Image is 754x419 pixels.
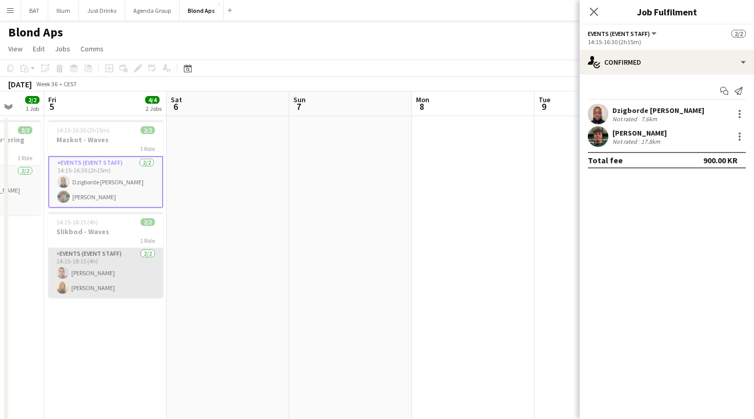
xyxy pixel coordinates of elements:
[8,25,63,40] h1: Blond Aps
[171,95,182,104] span: Sat
[612,138,639,145] div: Not rated
[639,138,662,145] div: 17.8km
[17,154,32,162] span: 1 Role
[588,38,746,46] div: 14:15-16:30 (2h15m)
[612,128,667,138] div: [PERSON_NAME]
[140,237,155,244] span: 1 Role
[48,248,163,298] app-card-role: Events (Event Staff)2/214:15-18:15 (4h)[PERSON_NAME][PERSON_NAME]
[612,106,704,115] div: Dzigborde [PERSON_NAME]
[8,44,23,53] span: View
[18,126,32,134] span: 2/2
[537,101,550,112] span: 9
[47,101,56,112] span: 5
[56,218,98,226] span: 14:15-18:15 (4h)
[731,30,746,37] span: 2/2
[81,44,104,53] span: Comms
[140,145,155,153] span: 1 Role
[416,95,429,104] span: Mon
[25,96,39,104] span: 2/2
[125,1,180,21] button: Agenda Group
[180,1,224,21] button: Blond Aps
[588,30,650,37] span: Events (Event Staff)
[580,5,754,18] h3: Job Fulfilment
[414,101,429,112] span: 8
[51,42,74,55] a: Jobs
[8,79,32,89] div: [DATE]
[33,44,45,53] span: Edit
[48,95,56,104] span: Fri
[588,155,623,165] div: Total fee
[612,115,639,123] div: Not rated
[141,218,155,226] span: 2/2
[64,80,77,88] div: CEST
[48,156,163,208] app-card-role: Events (Event Staff)2/214:15-16:30 (2h15m)Dzigborde [PERSON_NAME][PERSON_NAME]
[48,120,163,208] app-job-card: 14:15-16:30 (2h15m)2/2Maskot - Waves1 RoleEvents (Event Staff)2/214:15-16:30 (2h15m)Dzigborde [PE...
[292,101,306,112] span: 7
[293,95,306,104] span: Sun
[48,1,79,21] button: Illum
[146,105,162,112] div: 2 Jobs
[21,1,48,21] button: BAT
[169,101,182,112] span: 6
[145,96,160,104] span: 4/4
[588,30,658,37] button: Events (Event Staff)
[26,105,39,112] div: 1 Job
[55,44,70,53] span: Jobs
[29,42,49,55] a: Edit
[141,126,155,134] span: 2/2
[539,95,550,104] span: Tue
[48,212,163,298] app-job-card: 14:15-18:15 (4h)2/2Slikbod - Waves1 RoleEvents (Event Staff)2/214:15-18:15 (4h)[PERSON_NAME][PERS...
[639,115,659,123] div: 7.6km
[79,1,125,21] button: Just Drinks
[34,80,59,88] span: Week 36
[4,42,27,55] a: View
[48,227,163,236] h3: Slikbod - Waves
[76,42,108,55] a: Comms
[48,135,163,144] h3: Maskot - Waves
[56,126,110,134] span: 14:15-16:30 (2h15m)
[703,155,738,165] div: 900.00 KR
[580,50,754,74] div: Confirmed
